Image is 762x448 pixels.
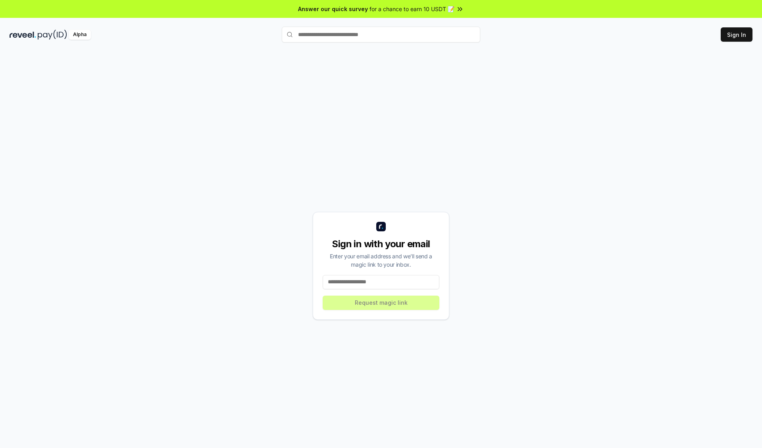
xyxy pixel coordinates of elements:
div: Enter your email address and we’ll send a magic link to your inbox. [323,252,439,269]
button: Sign In [721,27,752,42]
img: logo_small [376,222,386,231]
div: Alpha [69,30,91,40]
img: pay_id [38,30,67,40]
div: Sign in with your email [323,238,439,250]
img: reveel_dark [10,30,36,40]
span: Answer our quick survey [298,5,368,13]
span: for a chance to earn 10 USDT 📝 [369,5,454,13]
